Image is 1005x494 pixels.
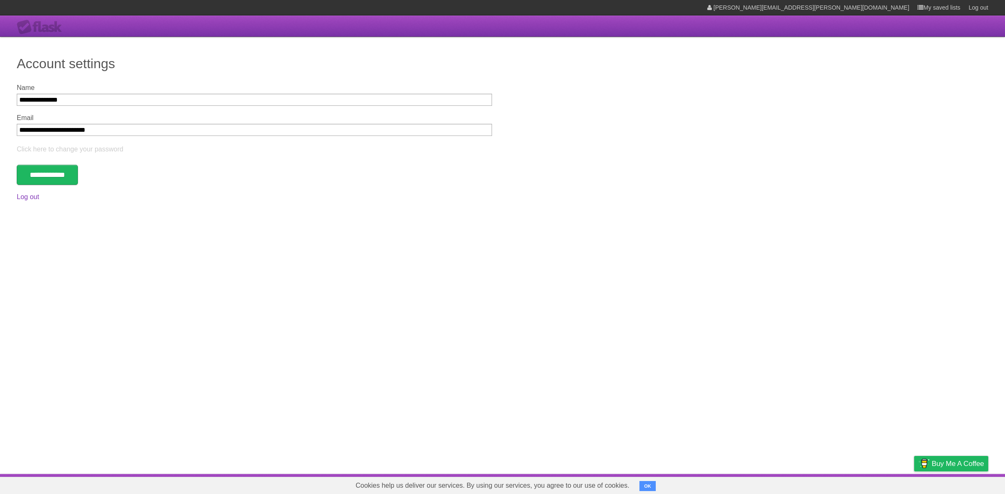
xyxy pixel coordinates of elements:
[932,456,984,471] span: Buy me a coffee
[914,456,988,471] a: Buy me a coffee
[918,456,930,471] img: Buy me a coffee
[17,193,39,200] a: Log out
[17,54,988,74] h1: Account settings
[17,84,492,92] label: Name
[903,476,925,492] a: Privacy
[935,476,988,492] a: Suggest a feature
[830,476,864,492] a: Developers
[17,146,123,153] a: Click here to change your password
[803,476,820,492] a: About
[347,477,638,494] span: Cookies help us deliver our services. By using our services, you agree to our use of cookies.
[875,476,893,492] a: Terms
[17,114,492,122] label: Email
[17,20,67,35] div: Flask
[639,481,656,491] button: OK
